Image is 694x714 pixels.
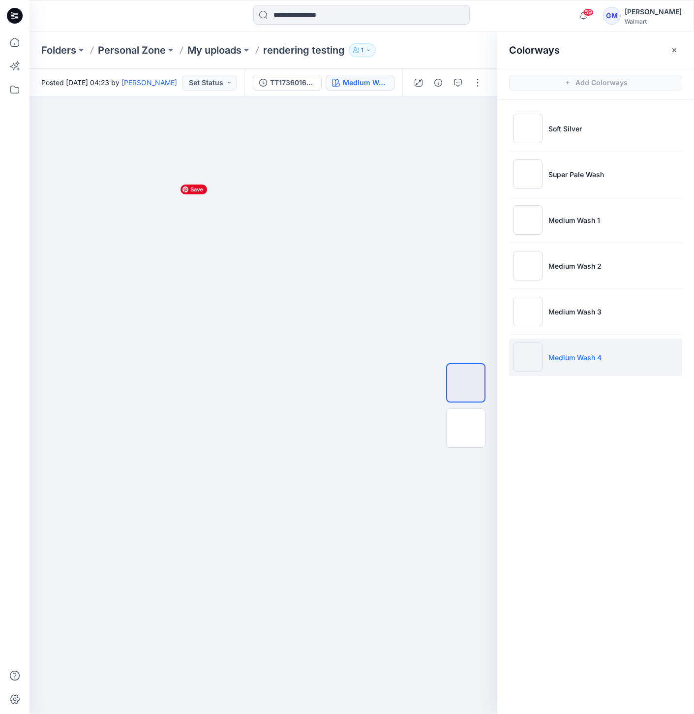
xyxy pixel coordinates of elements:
[349,43,376,57] button: 1
[41,77,177,88] span: Posted [DATE] 04:23 by
[548,352,602,363] p: Medium Wash 4
[326,75,394,91] button: Medium Wash 4
[548,261,602,271] p: Medium Wash 2
[513,159,543,189] img: Super Pale Wash
[513,205,543,235] img: Medium Wash 1
[270,77,315,88] div: TT1736016271_WML-3753-2026 HR 5 Pocket Wide Leg - Inseam [DOMAIN_NAME]
[98,43,166,57] a: Personal Zone
[548,124,582,134] p: Soft Silver
[263,43,345,57] p: rendering testing
[361,45,363,56] p: 1
[181,185,207,194] span: Save
[41,43,76,57] a: Folders
[430,75,446,91] button: Details
[548,307,602,317] p: Medium Wash 3
[625,18,682,25] div: Walmart
[187,43,241,57] a: My uploads
[548,215,600,225] p: Medium Wash 1
[625,6,682,18] div: [PERSON_NAME]
[253,75,322,91] button: TT1736016271_WML-3753-2026 HR 5 Pocket Wide Leg - Inseam [DOMAIN_NAME]
[513,114,543,143] img: Soft Silver
[548,169,604,180] p: Super Pale Wash
[513,251,543,280] img: Medium Wash 2
[583,8,594,16] span: 59
[343,77,388,88] div: Medium Wash 4
[513,297,543,326] img: Medium Wash 3
[603,7,621,25] div: GM
[513,342,543,372] img: Medium Wash 4
[509,44,560,56] h2: Colorways
[121,78,177,87] a: [PERSON_NAME]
